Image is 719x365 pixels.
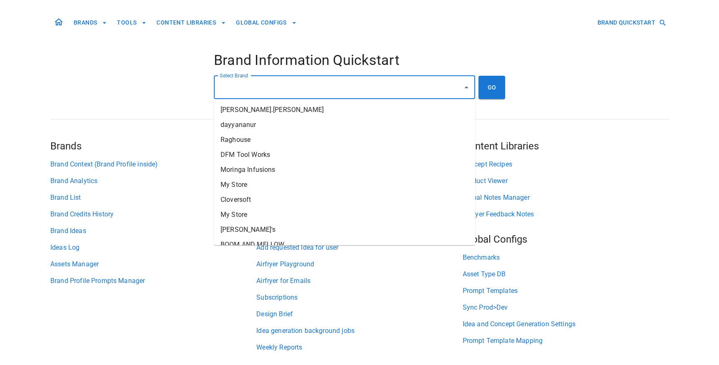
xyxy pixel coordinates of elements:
a: Ideas Log [50,243,256,253]
a: Airfryer Playground [256,259,462,269]
a: Design Brief [256,309,462,319]
a: Brand Context (Brand Profile inside) [50,159,256,169]
a: Weekly Reports [256,343,462,353]
a: Asset Type DB [463,269,669,279]
h5: Global Configs [463,233,669,246]
a: Global Notes Manager [463,193,669,203]
a: Brand List [50,193,256,203]
a: Assets Manager [50,259,256,269]
button: Close [461,82,472,93]
li: BOOM AND MELLOW [214,237,475,252]
a: Airfryer Feedback Notes [463,209,669,219]
button: TOOLS [114,15,150,30]
a: Idea generation background jobs [256,326,462,336]
a: Product Viewer [463,176,669,186]
h4: Brand Information Quickstart [214,52,505,69]
li: My Store [214,207,475,222]
a: Brand Analytics [50,176,256,186]
a: Brand Credits History [50,209,256,219]
a: Add requested Idea for user [256,243,462,253]
a: Concept Recipes [463,159,669,169]
button: CONTENT LIBRARIES [153,15,229,30]
button: GLOBAL CONFIGS [233,15,300,30]
li: dayyananur [214,117,475,132]
button: BRAND QUICKSTART [594,15,669,30]
a: Airfryer for Emails [256,276,462,286]
a: Sync Prod>Dev [463,303,669,313]
li: Moringa Infusions [214,162,475,177]
li: [PERSON_NAME]'s [214,222,475,237]
h5: Brands [50,139,256,153]
a: Subscriptions [256,293,462,303]
li: [PERSON_NAME].[PERSON_NAME] [214,102,475,117]
a: Prompt Template Mapping [463,336,669,346]
a: Brand Profile Prompts Manager [50,276,256,286]
a: Brand Ideas [50,226,256,236]
li: DFM Tool Works [214,147,475,162]
li: Raghouse [214,132,475,147]
a: Idea and Concept Generation Settings [463,319,669,329]
a: Benchmarks [463,253,669,263]
h5: Content Libraries [463,139,669,153]
li: My Store [214,177,475,192]
button: GO [479,76,505,99]
a: Prompt Templates [463,286,669,296]
label: Select Brand [220,72,248,79]
button: BRANDS [70,15,110,30]
li: Cloversoft [214,192,475,207]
